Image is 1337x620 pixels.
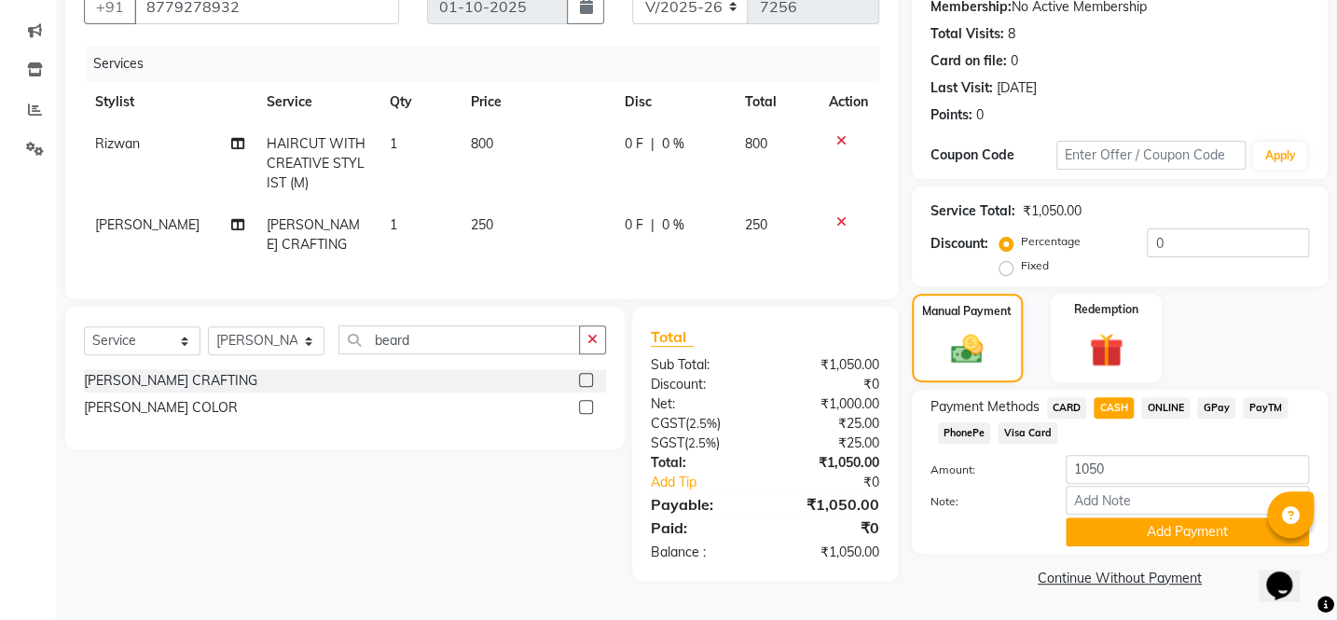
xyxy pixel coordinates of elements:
button: Add Payment [1066,517,1309,546]
th: Stylist [84,81,255,123]
span: [PERSON_NAME] CRAFTING [267,216,360,253]
span: [PERSON_NAME] [95,216,200,233]
div: Discount: [930,234,988,254]
th: Price [460,81,613,123]
span: | [651,134,655,154]
span: 250 [745,216,767,233]
div: ₹1,050.00 [765,355,892,375]
div: 0 [976,105,984,125]
label: Redemption [1074,301,1138,318]
label: Amount: [917,462,1052,478]
div: ₹1,050.00 [765,493,892,516]
span: Payment Methods [930,397,1040,417]
th: Service [255,81,378,123]
span: 0 F [625,215,643,235]
div: Services [86,47,893,81]
span: 1 [390,216,397,233]
div: ₹0 [765,517,892,539]
a: Add Tip [637,473,786,492]
span: GPay [1197,397,1235,419]
div: Total: [637,453,765,473]
input: Add Note [1066,486,1309,515]
th: Action [818,81,879,123]
div: ( ) [637,434,765,453]
span: Visa Card [998,422,1057,444]
div: Coupon Code [930,145,1056,165]
span: CGST [651,415,685,432]
a: Continue Without Payment [916,569,1324,588]
div: Service Total: [930,201,1015,221]
button: Apply [1253,142,1306,170]
div: ₹0 [786,473,892,492]
span: 0 % [662,215,684,235]
div: ₹1,000.00 [765,394,892,414]
div: Discount: [637,375,765,394]
span: 1 [390,135,397,152]
th: Total [734,81,818,123]
th: Disc [613,81,734,123]
span: Rizwan [95,135,140,152]
span: 250 [471,216,493,233]
img: _cash.svg [941,331,993,368]
div: Paid: [637,517,765,539]
div: ₹1,050.00 [765,453,892,473]
span: PayTM [1243,397,1288,419]
div: Total Visits: [930,24,1004,44]
div: ₹25.00 [765,434,892,453]
span: 800 [471,135,493,152]
div: 8 [1008,24,1015,44]
div: ₹1,050.00 [765,543,892,562]
label: Note: [917,493,1052,510]
span: CASH [1094,397,1134,419]
label: Manual Payment [922,303,1012,320]
div: ( ) [637,414,765,434]
div: Card on file: [930,51,1007,71]
div: [PERSON_NAME] CRAFTING [84,371,257,391]
iframe: chat widget [1259,545,1318,601]
div: Balance : [637,543,765,562]
span: 2.5% [688,435,716,450]
span: ONLINE [1141,397,1190,419]
label: Percentage [1021,233,1081,250]
input: Enter Offer / Coupon Code [1056,141,1246,170]
div: Sub Total: [637,355,765,375]
div: ₹25.00 [765,414,892,434]
span: 0 % [662,134,684,154]
th: Qty [379,81,460,123]
span: 800 [745,135,767,152]
div: [PERSON_NAME] COLOR [84,398,238,418]
div: Net: [637,394,765,414]
div: Points: [930,105,972,125]
span: PhonePe [938,422,991,444]
label: Fixed [1021,257,1049,274]
span: CARD [1047,397,1087,419]
div: Last Visit: [930,78,993,98]
span: HAIRCUT WITH CREATIVE STYLIST (M) [267,135,365,191]
div: ₹1,050.00 [1023,201,1082,221]
span: 2.5% [689,416,717,431]
input: Amount [1066,455,1309,484]
div: Payable: [637,493,765,516]
img: _gift.svg [1079,329,1134,371]
input: Search or Scan [338,325,580,354]
span: Total [651,327,694,347]
div: ₹0 [765,375,892,394]
div: [DATE] [997,78,1037,98]
span: 0 F [625,134,643,154]
span: SGST [651,434,684,451]
div: 0 [1011,51,1018,71]
span: | [651,215,655,235]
